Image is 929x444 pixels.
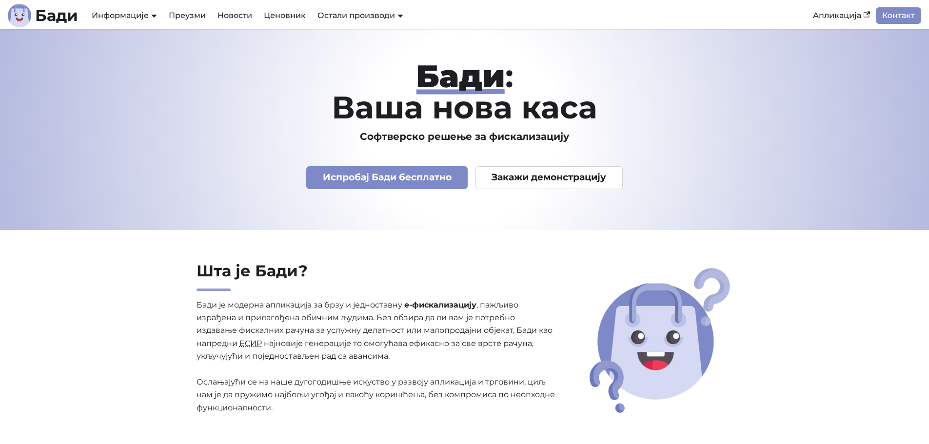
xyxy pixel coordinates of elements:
[258,7,312,24] a: Ценовник
[151,131,779,143] h3: Софтверско решење за фискализацију
[306,166,468,189] a: Испробај Бади бесплатно
[317,11,403,20] a: Остали производи
[212,7,258,24] a: Новости
[197,299,556,415] p: Бади је модерна апликација за брзу и једноставну , пажљиво израђена и прилагођена обичним људима....
[404,300,476,309] strong: е-фискализацију
[239,339,262,348] abbr: Електронски систем за издавање рачуна
[151,60,779,123] h1: : Ваша нова каса
[807,7,876,24] a: Апликација
[35,8,78,23] b: Бади
[475,166,623,189] a: Закажи демонстрацију
[416,57,505,95] strong: Бади
[163,7,212,24] a: Преузми
[8,4,78,27] a: ЛогоБади
[8,4,31,27] img: Лого
[876,7,921,24] a: Контакт
[92,11,157,20] a: Информације
[586,265,733,416] img: Шта је Бади?
[197,261,556,291] h2: Шта је Бади?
